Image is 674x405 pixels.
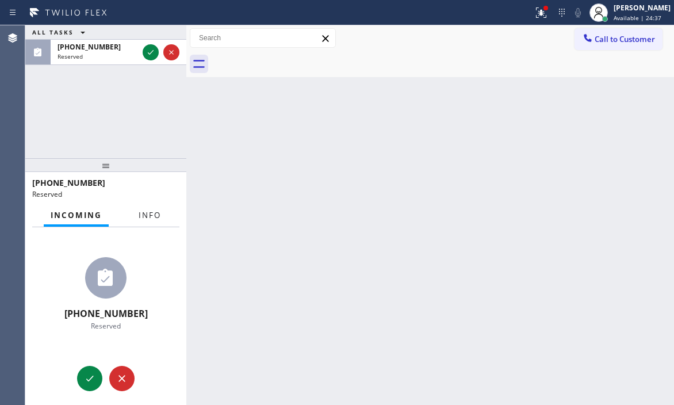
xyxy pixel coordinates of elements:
[163,44,179,60] button: Reject
[109,366,135,391] button: Reject
[570,5,586,21] button: Mute
[25,25,97,39] button: ALL TASKS
[595,34,655,44] span: Call to Customer
[51,210,102,220] span: Incoming
[32,177,105,188] span: [PHONE_NUMBER]
[190,29,335,47] input: Search
[64,307,148,320] span: [PHONE_NUMBER]
[32,189,62,199] span: Reserved
[614,14,661,22] span: Available | 24:37
[58,42,121,52] span: [PHONE_NUMBER]
[143,44,159,60] button: Accept
[58,52,83,60] span: Reserved
[575,28,662,50] button: Call to Customer
[91,321,121,331] span: Reserved
[32,28,74,36] span: ALL TASKS
[44,204,109,227] button: Incoming
[139,210,161,220] span: Info
[132,204,168,227] button: Info
[614,3,671,13] div: [PERSON_NAME]
[77,366,102,391] button: Accept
